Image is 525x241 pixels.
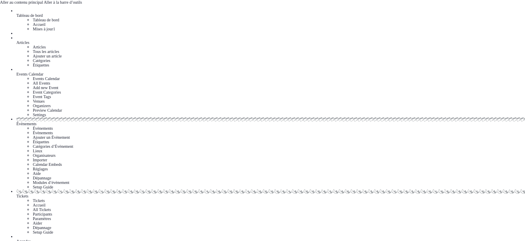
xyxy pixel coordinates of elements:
a: Tous les articles [33,49,59,54]
a: Accueil [33,203,46,207]
a: Add new Event [33,85,58,90]
a: Mises à jour1 [33,27,55,31]
div: Articles [16,40,525,45]
a: Lieux [33,149,42,153]
a: Organizers [33,103,51,108]
a: Importer [33,158,47,162]
a: Réglages [33,167,48,171]
a: Dépannage [33,176,51,180]
a: Modules d’évènement [33,180,69,185]
a: Paramètres [33,216,51,221]
a: Setup Guide [33,230,53,234]
a: All Events [33,81,50,85]
li: Tickets [33,198,525,203]
span: 1 [53,27,55,31]
a: Évènements [16,117,525,126]
a: Ajouter un Évènement [33,135,70,140]
a: Évènements [33,131,53,135]
a: Accueil [33,22,46,27]
a: Participants [33,212,52,216]
a: Settings [33,112,46,117]
a: Organisateurs [33,153,55,158]
a: Events Calendar [16,67,525,76]
li: Tableau de bord [33,18,525,22]
a: Étiquettes [33,140,49,144]
a: Venues [33,99,45,103]
a: Tableau de bord [16,9,525,18]
li: Évènements [33,126,525,131]
a: Event Categories [33,90,61,94]
a: All Tickets [33,207,51,212]
a: Articles [16,36,525,45]
div: Events Calendar [16,72,525,76]
div: Tableau de bord [16,13,525,18]
a: Catégories d’Évènement [33,144,73,149]
a: Event Tags [33,94,51,99]
a: Catégories [33,58,50,63]
div: Tickets [16,194,525,198]
a: Aider [33,221,42,225]
li: Events Calendar [33,76,525,81]
a: Ajouter un article [33,54,62,58]
a: Calendar Embeds [33,162,62,167]
a: Preview Calendar [33,108,62,112]
div: Évènements [16,122,525,126]
a: Étiquettes [33,63,49,67]
a: Aide [33,171,41,176]
a: Setup Guide [33,185,53,189]
li: Articles [33,45,525,49]
a: Dépannage [33,225,51,230]
a: Tickets [16,189,525,198]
